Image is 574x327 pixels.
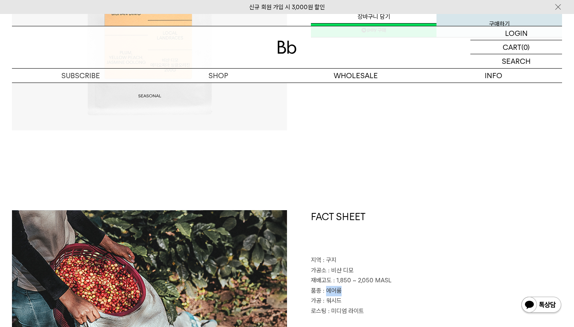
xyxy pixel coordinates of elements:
span: 지역 [311,256,321,264]
span: 품종 [311,287,321,294]
p: CART [503,40,521,54]
span: : 미디엄 라이트 [328,307,364,315]
span: : 워시드 [323,297,342,304]
span: 가공소 [311,267,326,274]
img: 카카오톡 채널 1:1 채팅 버튼 [521,296,562,315]
a: CART (0) [470,40,562,54]
img: 로고 [277,41,297,54]
span: : 구지 [323,256,336,264]
a: 신규 회원 가입 시 3,000원 할인 [249,4,325,11]
span: : 비샨 디모 [328,267,354,274]
p: INFO [425,69,562,83]
span: 가공 [311,297,321,304]
p: LOGIN [505,26,528,40]
a: SHOP [149,69,287,83]
a: SUBSCRIBE [12,69,149,83]
span: : 1,850 ~ 2,050 MASL [333,277,391,284]
h1: FACT SHEET [311,210,562,256]
a: LOGIN [470,26,562,40]
span: 로스팅 [311,307,326,315]
span: 재배고도 [311,277,332,284]
p: (0) [521,40,530,54]
p: SEARCH [502,54,531,68]
span: : 에어룸 [323,287,342,294]
p: WHOLESALE [287,69,425,83]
